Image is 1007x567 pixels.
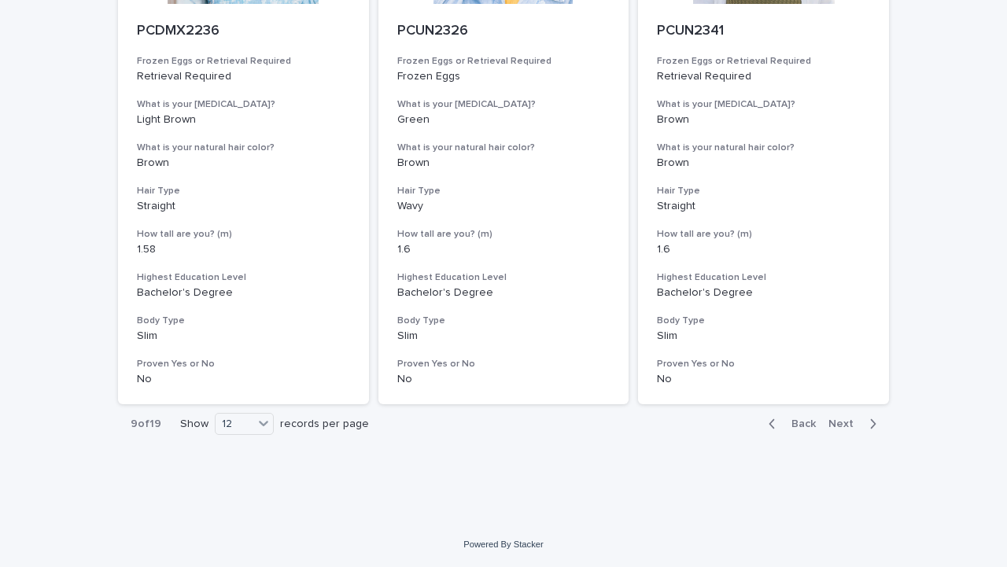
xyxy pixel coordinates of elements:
p: Show [180,418,208,431]
h3: Frozen Eggs or Retrieval Required [397,55,610,68]
p: Frozen Eggs [397,70,610,83]
span: Back [782,418,816,429]
p: 1.58 [137,243,350,256]
h3: Hair Type [397,185,610,197]
p: Slim [137,330,350,343]
h3: How tall are you? (m) [137,228,350,241]
h3: What is your [MEDICAL_DATA]? [397,98,610,111]
p: No [657,373,870,386]
h3: Frozen Eggs or Retrieval Required [657,55,870,68]
p: Wavy [397,200,610,213]
h3: Highest Education Level [397,271,610,284]
h3: Hair Type [657,185,870,197]
h3: Body Type [657,315,870,327]
h3: How tall are you? (m) [657,228,870,241]
h3: What is your natural hair color? [397,142,610,154]
p: Bachelor's Degree [137,286,350,300]
h3: Highest Education Level [657,271,870,284]
p: PCDMX2236 [137,23,350,40]
p: Retrieval Required [137,70,350,83]
p: records per page [280,418,369,431]
p: No [397,373,610,386]
h3: What is your [MEDICAL_DATA]? [657,98,870,111]
div: 12 [216,416,253,433]
h3: Body Type [397,315,610,327]
p: 1.6 [397,243,610,256]
p: Brown [657,113,870,127]
h3: How tall are you? (m) [397,228,610,241]
p: Straight [137,200,350,213]
p: Bachelor's Degree [657,286,870,300]
p: PCUN2341 [657,23,870,40]
button: Back [756,417,822,431]
h3: What is your natural hair color? [657,142,870,154]
h3: Frozen Eggs or Retrieval Required [137,55,350,68]
h3: Body Type [137,315,350,327]
p: Bachelor's Degree [397,286,610,300]
a: Powered By Stacker [463,539,543,549]
h3: Hair Type [137,185,350,197]
p: PCUN2326 [397,23,610,40]
p: 1.6 [657,243,870,256]
p: Light Brown [137,113,350,127]
h3: What is your [MEDICAL_DATA]? [137,98,350,111]
p: Brown [657,156,870,170]
p: Green [397,113,610,127]
p: Brown [137,156,350,170]
h3: Highest Education Level [137,271,350,284]
p: Slim [397,330,610,343]
button: Next [822,417,889,431]
p: Retrieval Required [657,70,870,83]
h3: Proven Yes or No [137,358,350,370]
span: Next [828,418,863,429]
p: Brown [397,156,610,170]
p: Straight [657,200,870,213]
p: No [137,373,350,386]
h3: What is your natural hair color? [137,142,350,154]
p: Slim [657,330,870,343]
p: 9 of 19 [118,405,174,444]
h3: Proven Yes or No [397,358,610,370]
h3: Proven Yes or No [657,358,870,370]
